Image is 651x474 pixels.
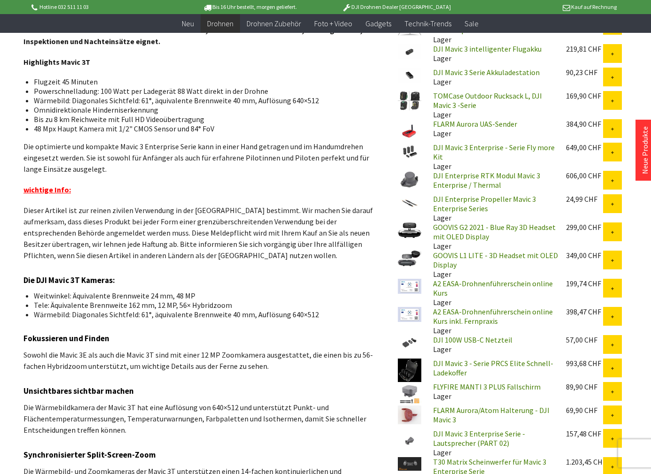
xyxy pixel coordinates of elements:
[23,206,373,260] span: Dieser Artikel ist zur reinen zivilen Verwendung in der [GEOGRAPHIC_DATA] bestimmt. Wir machen Si...
[398,279,421,294] img: A2 EASA-Drohnenführerschein online Kurs
[426,279,558,307] div: Lager
[398,457,421,471] img: T30 Matrix Scheinwerfer für Mavic 3 Enterprise Serie
[247,19,301,28] span: Drohnen Zubehör
[34,310,366,319] li: Wärmebild: Diagonales Sichtfeld: 61°, äquivalente Brennweite 40 mm, Auflösung 640×512
[398,143,421,161] img: DJI Mavic 3 Enterprise - Serie Fly more Kit
[426,143,558,171] div: Lager
[23,57,90,67] strong: Highlights Mavic 3T
[566,279,603,288] div: 199,74 CHF
[566,251,603,260] div: 349,00 CHF
[314,19,352,28] span: Foto + Video
[426,44,558,63] div: Lager
[566,307,603,316] div: 398,47 CHF
[23,332,374,344] h3: Fokussieren und Finden
[433,91,542,110] a: TOMCase Outdoor Rucksack L, DJI Mavic 3 -Serie
[176,1,323,13] p: Bis 16 Uhr bestellt, morgen geliefert.
[426,382,558,401] div: Lager
[566,194,603,204] div: 24,99 CHF
[323,1,470,13] p: DJI Drohnen Dealer [GEOGRAPHIC_DATA]
[426,68,558,86] div: Lager
[433,405,550,424] a: FLARM Aurora/Atom Halterung - DJI Mavic 3
[398,335,421,351] img: DJI 100W USB-C Netzteil
[566,382,603,391] div: 89,90 CHF
[23,449,374,461] h3: Synchronisierter Split-Screen-Zoom
[433,359,553,377] a: DJI Mavic 3 - Serie PRCS Elite Schnell-Ladekoffer
[398,91,421,110] img: TOMCase Outdoor Rucksack L, DJI Mavic 3 -Serie
[308,14,359,33] a: Foto + Video
[23,385,374,397] h3: Unsichtbares sichtbar machen
[365,19,391,28] span: Gadgets
[398,382,421,405] img: FLYFIRE MANTI 3 PLUS Fallschirm
[433,279,553,298] a: A2 EASA-Drohnenführerschein online Kurs
[433,307,553,326] a: A2 EASA-Drohnenführerschein online Kurs inkl. Fernpraxis
[566,68,603,77] div: 90,23 CHF
[433,143,555,161] a: DJI Mavic 3 Enterprise - Serie Fly more Kit
[398,307,421,322] img: A2 EASA-Drohnenführerschein online Kurs inkl. Fernpraxis
[566,222,603,232] div: 299,00 CHF
[470,1,616,13] p: Kauf auf Rechnung
[426,222,558,251] div: Lager
[640,126,650,174] a: Neue Produkte
[458,14,485,33] a: Sale
[398,119,421,143] img: FLARM Aurora UAS-Sender
[182,19,194,28] span: Neu
[566,143,603,152] div: 649,00 CHF
[426,429,558,457] div: Lager
[23,142,369,174] span: Die optimierte und kompakte Mavic 3 Enterprise Serie kann in einer Hand getragen und im Handumdre...
[426,91,558,119] div: Lager
[404,19,451,28] span: Technik-Trends
[433,429,525,448] a: DJI Mavic 3 Enterprise Serie - Lautsprecher (PART 02)
[34,115,366,124] li: Bis zu 8 km Reichweite mit Full HD Videoübertragung
[433,335,512,344] a: DJI 100W USB-C Netzteil
[566,91,603,100] div: 169,90 CHF
[34,77,366,86] li: Flugzeit 45 Minuten
[201,14,240,33] a: Drohnen
[359,14,398,33] a: Gadgets
[398,171,421,189] img: DJI Enterprise RTK Modul Mavic 3 Enterprise / Thermal
[34,86,366,96] li: Powerschnelladung: 100 Watt per Ladegerät 88 Watt direkt in der Drohne
[34,300,366,310] li: Tele: Äquivalente Brennweite 162 mm, 12 MP, 56× Hybridzoom
[34,291,366,300] li: Weitwinkel: Äquivalente Brennweite 24 mm, 48 MP
[566,171,603,180] div: 606,00 CHF
[566,405,603,415] div: 69,90 CHF
[566,359,603,368] div: 993,68 CHF
[398,429,421,452] img: DJI Mavic 3 Enterprise Serie - Lautsprecher (PART 02)
[566,119,603,129] div: 384,90 CHF
[426,119,558,138] div: Lager
[426,194,558,222] div: Lager
[23,185,71,194] strong: wichtige Info:
[34,124,366,133] li: 48 Mpx Haupt Kamera mit 1/2" CMOS Sensor und 84° FoV
[433,251,558,269] a: GOOVIS L1 LITE - 3D Headset mit OLED Display
[433,171,540,190] a: DJI Enterprise RTK Modul Mavic 3 Enterprise / Thermal
[433,119,517,129] a: FLARM Aurora UAS-Sender
[398,194,421,212] img: DJI Enterprise Propeller Mavic 3 Enterprise Series
[398,222,421,238] img: GOOVIS G2 2021 - Blue Ray 3D Headset mit OLED Display
[433,44,542,54] a: DJI Mavic 3 intelligenter Flugakku
[465,19,479,28] span: Sale
[30,1,176,13] p: Hotline 032 511 11 03
[433,194,536,213] a: DJI Enterprise Propeller Mavic 3 Enterprise Series
[566,335,603,344] div: 57,00 CHF
[240,14,308,33] a: Drohnen Zubehör
[398,44,421,60] img: DJI Mavic 3 intelligenter Flugakku
[175,14,201,33] a: Neu
[23,402,374,436] p: Die Wärmebildkamera der Mavic 3T hat eine Auflösung von 640×512 und unterstützt Punkt- und Fläche...
[398,68,421,83] img: DJI Mavic 3 Serie Akkuladestation
[566,44,603,54] div: 219,81 CHF
[566,457,603,466] div: 1.203,45 CHF
[566,429,603,438] div: 157,48 CHF
[207,19,233,28] span: Drohnen
[398,359,421,382] img: DJI Mavic 3 - Serie PRCS Elite Schnell-Ladekoffer
[426,251,558,279] div: Lager
[398,251,421,266] img: GOOVIS L1 LITE - 3D Headset mit OLED Display
[433,68,540,77] a: DJI Mavic 3 Serie Akkuladestation
[23,274,374,286] h3: Die DJI Mavic 3T Kameras:
[433,382,541,391] a: FLYFIRE MANTI 3 PLUS Fallschirm
[398,14,458,33] a: Technik-Trends
[433,222,556,241] a: GOOVIS G2 2021 - Blue Ray 3D Headset mit OLED Display
[426,335,558,354] div: Lager
[34,96,366,105] li: Wärmebild: Diagonales Sichtfeld: 61°, äquivalente Brennweite 40 mm, Auflösung 640×512
[398,405,421,424] img: FLARM Aurora/Atom Halterung - DJI Mavic 3
[34,105,366,115] li: Omnidirektionale Hinderniserkennung
[426,307,558,335] div: Lager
